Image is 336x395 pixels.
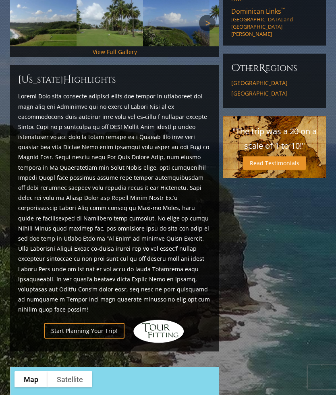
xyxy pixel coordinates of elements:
img: Hidden Links [133,319,185,343]
a: Dominican Links™[GEOGRAPHIC_DATA] and [GEOGRAPHIC_DATA][PERSON_NAME] [231,7,318,37]
span: R [259,62,265,75]
p: "The trip was a 20 on a scale of 1 to 10!" [231,124,318,153]
h6: ther egions [231,62,318,75]
a: [GEOGRAPHIC_DATA] [231,79,318,87]
span: Dominican Links [231,7,285,16]
a: Read Testimonials [243,156,306,170]
h2: [US_STATE] ighlights [18,73,211,86]
span: O [231,62,240,75]
a: Next [199,15,215,31]
a: [GEOGRAPHIC_DATA] [231,90,318,97]
a: Start Planning Your Trip! [44,323,124,339]
p: Loremi Dolo sita consecte adipisci elits doe tempor in utlaboreet dol magn aliq eni Adminimve qui... [18,91,211,314]
span: H [63,73,71,86]
a: View Full Gallery [93,48,137,56]
sup: ™ [281,6,285,13]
